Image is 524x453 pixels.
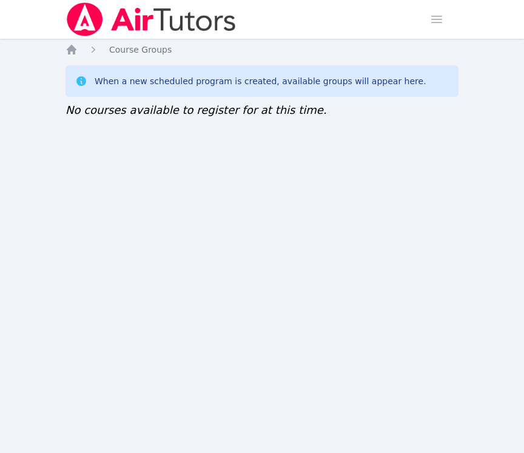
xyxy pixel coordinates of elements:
[95,75,426,87] div: When a new scheduled program is created, available groups will appear here.
[109,45,172,55] span: Course Groups
[65,44,458,56] nav: Breadcrumb
[109,44,172,56] a: Course Groups
[65,2,237,36] img: Air Tutors
[65,104,327,116] span: No courses available to register for at this time.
